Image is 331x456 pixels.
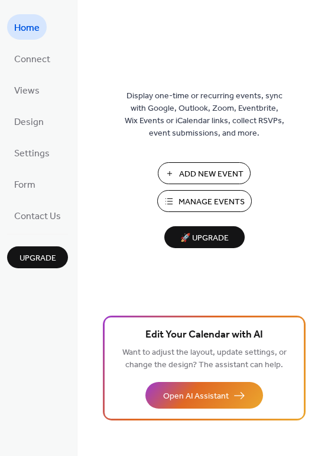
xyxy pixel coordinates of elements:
[7,77,47,102] a: Views
[157,190,252,212] button: Manage Events
[145,327,263,343] span: Edit Your Calendar with AI
[171,230,238,246] span: 🚀 Upgrade
[7,14,47,40] a: Home
[7,246,68,268] button: Upgrade
[122,345,287,373] span: Want to adjust the layout, update settings, or change the design? The assistant can help.
[14,176,35,194] span: Form
[20,252,56,265] span: Upgrade
[125,90,284,140] span: Display one-time or recurring events, sync with Google, Outlook, Zoom, Eventbrite, Wix Events or ...
[14,144,50,163] span: Settings
[7,171,43,197] a: Form
[163,390,229,403] span: Open AI Assistant
[14,113,44,131] span: Design
[158,162,251,184] button: Add New Event
[145,382,263,409] button: Open AI Assistant
[14,207,61,226] span: Contact Us
[179,168,244,181] span: Add New Event
[7,46,57,71] a: Connect
[7,203,68,228] a: Contact Us
[164,226,245,248] button: 🚀 Upgrade
[14,19,40,37] span: Home
[179,196,245,208] span: Manage Events
[7,140,57,165] a: Settings
[14,50,50,69] span: Connect
[14,82,40,100] span: Views
[7,108,51,134] a: Design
